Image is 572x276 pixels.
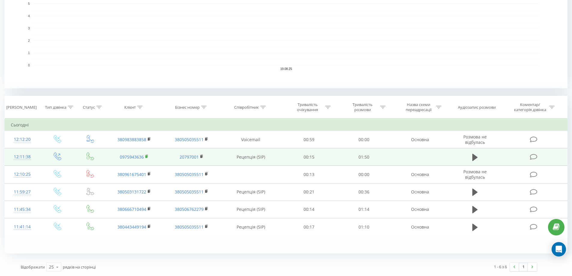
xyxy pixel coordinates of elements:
div: [PERSON_NAME] [6,105,37,110]
td: 00:13 [282,166,337,183]
td: 00:21 [282,183,337,201]
a: 380505035511 [175,224,204,230]
a: 380506762279 [175,206,204,212]
td: 00:00 [337,166,392,183]
td: Voicemail [220,131,282,148]
div: 12:10:25 [11,168,34,180]
div: 12:11:38 [11,151,34,163]
div: Коментар/категорія дзвінка [513,102,548,112]
text: 5 [28,2,30,5]
text: 4 [28,14,30,18]
td: Сьогодні [5,119,567,131]
text: 2 [28,39,30,42]
td: Основна [391,131,448,148]
td: 01:50 [337,148,392,166]
td: Основна [391,183,448,201]
a: 380983883858 [117,137,146,142]
div: 11:59:27 [11,186,34,198]
div: Назва схеми переадресації [402,102,434,112]
a: 380505035511 [175,171,204,177]
div: 11:41:14 [11,221,34,233]
a: 380666710494 [117,206,146,212]
td: 00:36 [337,183,392,201]
td: Рецепція (SIP) [220,183,282,201]
td: 00:15 [282,148,337,166]
a: 380443449194 [117,224,146,230]
td: Основна [391,201,448,218]
td: Основна [391,218,448,236]
div: Тривалість розмови [347,102,379,112]
div: Клієнт [124,105,136,110]
text: 19.08.25 [280,67,292,71]
div: Співробітник [234,105,259,110]
td: 00:14 [282,201,337,218]
div: 25 [49,264,54,270]
text: 1 [28,51,30,55]
a: 0975943636 [120,154,144,160]
div: 11:45:34 [11,204,34,215]
td: Рецепція (SIP) [220,218,282,236]
span: Розмова не відбулась [463,134,487,145]
a: 380505035511 [175,189,204,195]
td: 01:14 [337,201,392,218]
text: 3 [28,27,30,30]
a: 1 [519,263,528,271]
td: 01:10 [337,218,392,236]
a: 380503131722 [117,189,146,195]
span: Відображати [21,264,45,270]
div: Бізнес номер [175,105,200,110]
td: 00:17 [282,218,337,236]
div: Статус [83,105,95,110]
div: 1 - 6 з 6 [494,264,507,270]
text: 0 [28,64,30,67]
div: Тривалість очікування [292,102,324,112]
td: 00:59 [282,131,337,148]
div: Тип дзвінка [45,105,66,110]
td: 00:00 [337,131,392,148]
span: рядків на сторінці [63,264,96,270]
td: Рецепція (SIP) [220,201,282,218]
td: Основна [391,166,448,183]
a: 380961675401 [117,171,146,177]
div: Аудіозапис розмови [458,105,496,110]
div: Open Intercom Messenger [552,242,566,256]
a: 20797001 [180,154,199,160]
span: Розмова не відбулась [463,169,487,180]
td: Рецепція (SIP) [220,148,282,166]
a: 380505035511 [175,137,204,142]
div: 12:12:20 [11,134,34,145]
